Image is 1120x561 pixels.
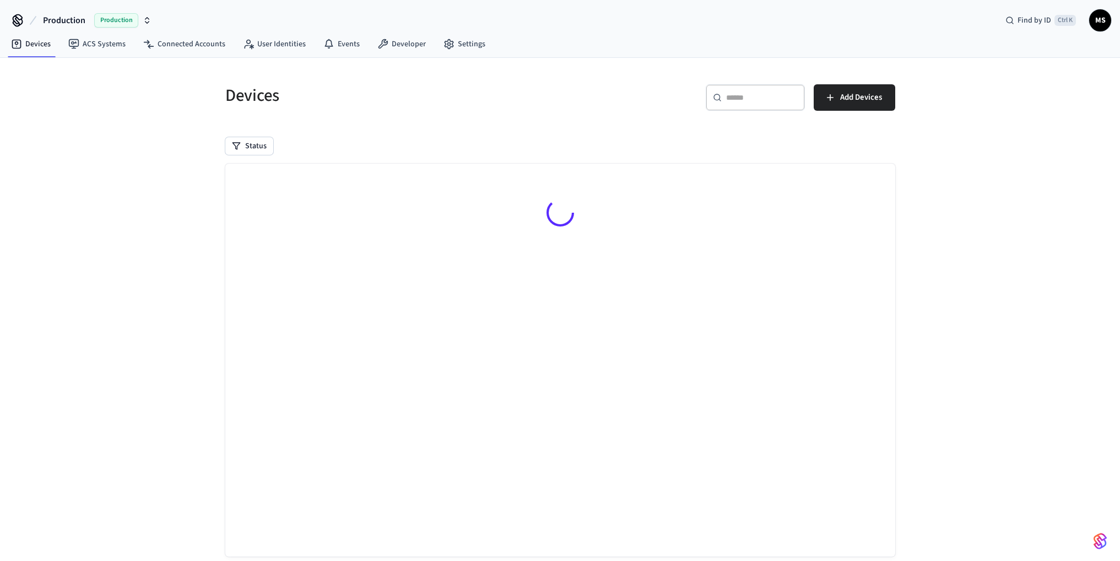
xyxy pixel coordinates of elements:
[1018,15,1051,26] span: Find by ID
[2,34,59,54] a: Devices
[134,34,234,54] a: Connected Accounts
[1054,15,1076,26] span: Ctrl K
[225,137,273,155] button: Status
[369,34,435,54] a: Developer
[59,34,134,54] a: ACS Systems
[234,34,315,54] a: User Identities
[94,13,138,28] span: Production
[1089,9,1111,31] button: MS
[1094,532,1107,550] img: SeamLogoGradient.69752ec5.svg
[435,34,494,54] a: Settings
[43,14,85,27] span: Production
[315,34,369,54] a: Events
[1090,10,1110,30] span: MS
[814,84,895,111] button: Add Devices
[997,10,1085,30] div: Find by IDCtrl K
[225,84,554,107] h5: Devices
[840,90,882,105] span: Add Devices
